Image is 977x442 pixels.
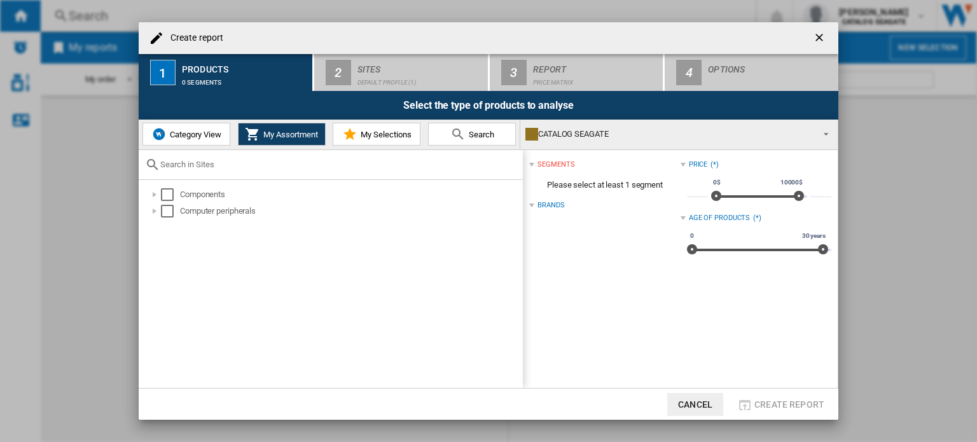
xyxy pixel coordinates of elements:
[326,60,351,85] div: 2
[708,59,833,73] div: Options
[667,393,723,416] button: Cancel
[501,60,527,85] div: 3
[161,205,180,218] md-checkbox: Select
[238,123,326,146] button: My Assortment
[161,188,180,201] md-checkbox: Select
[164,32,223,45] h4: Create report
[533,73,658,86] div: Price Matrix
[314,54,489,91] button: 2 Sites Default profile (1)
[525,125,812,143] div: CATALOG SEAGATE
[754,399,824,410] span: Create report
[490,54,665,91] button: 3 Report Price Matrix
[357,130,412,139] span: My Selections
[800,231,828,241] span: 30 years
[689,160,708,170] div: Price
[733,393,828,416] button: Create report
[529,173,680,197] span: Please select at least 1 segment
[537,160,574,170] div: segments
[813,31,828,46] ng-md-icon: getI18NText('BUTTONS.CLOSE_DIALOG')
[357,73,483,86] div: Default profile (1)
[167,130,221,139] span: Category View
[180,205,521,218] div: Computer peripherals
[180,188,521,201] div: Components
[779,177,805,188] span: 10000$
[139,54,314,91] button: 1 Products 0 segments
[428,123,516,146] button: Search
[160,160,516,169] input: Search in Sites
[688,231,696,241] span: 0
[689,213,751,223] div: Age of products
[466,130,494,139] span: Search
[150,60,176,85] div: 1
[182,73,307,86] div: 0 segments
[139,91,838,120] div: Select the type of products to analyse
[333,123,420,146] button: My Selections
[808,25,833,51] button: getI18NText('BUTTONS.CLOSE_DIALOG')
[357,59,483,73] div: Sites
[142,123,230,146] button: Category View
[665,54,838,91] button: 4 Options
[533,59,658,73] div: Report
[151,127,167,142] img: wiser-icon-blue.png
[676,60,702,85] div: 4
[711,177,723,188] span: 0$
[260,130,318,139] span: My Assortment
[537,200,564,211] div: Brands
[182,59,307,73] div: Products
